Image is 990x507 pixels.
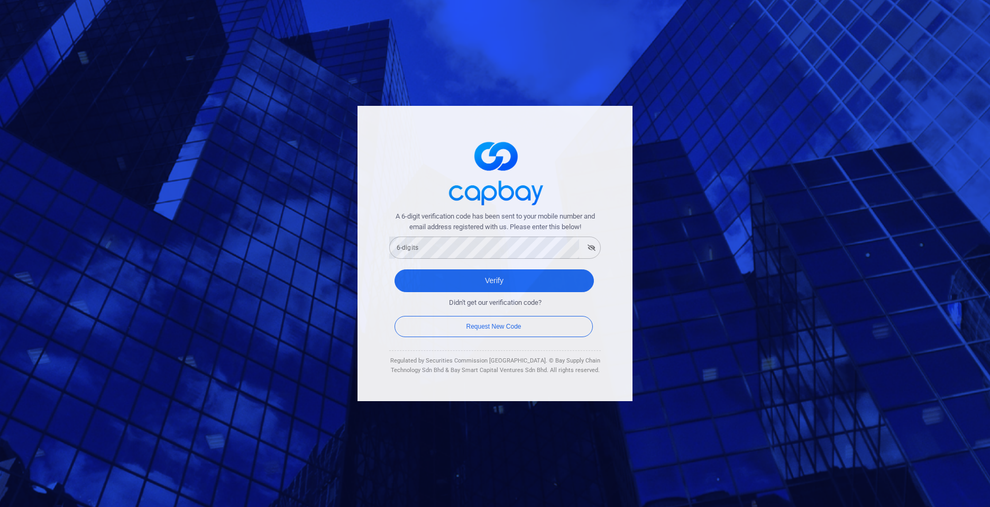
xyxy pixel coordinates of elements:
span: Didn't get our verification code? [449,297,542,309]
button: Request New Code [395,316,593,337]
button: Verify [395,269,594,292]
div: Regulated by Securities Commission [GEOGRAPHIC_DATA]. © Bay Supply Chain Technology Sdn Bhd & Bay... [389,356,601,375]
span: A 6-digit verification code has been sent to your mobile number and email address registered with... [389,211,601,233]
img: logo [442,132,548,211]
